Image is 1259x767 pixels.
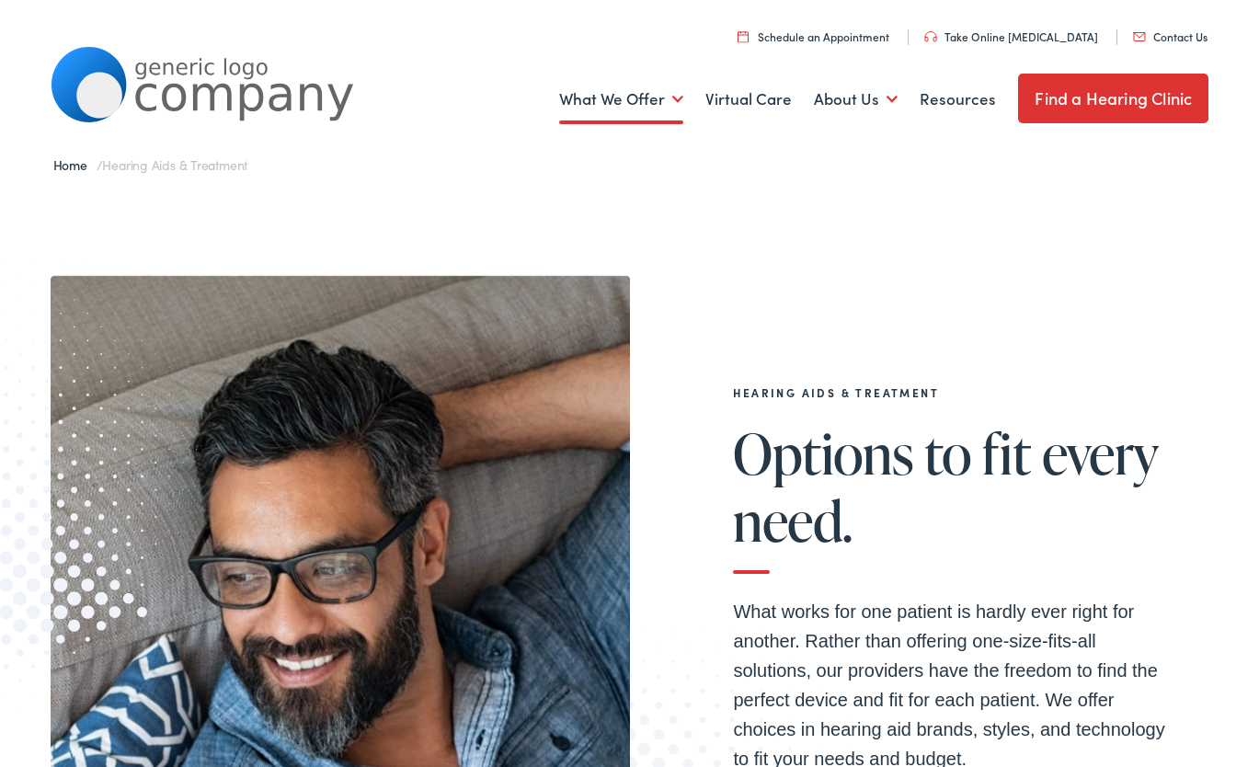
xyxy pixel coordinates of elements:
img: utility icon [738,30,749,42]
a: Virtual Care [705,65,792,133]
span: fit [982,423,1031,484]
a: Take Online [MEDICAL_DATA] [924,29,1098,44]
span: Hearing Aids & Treatment [102,155,247,174]
span: / [53,155,248,174]
img: utility icon [1133,32,1146,41]
a: About Us [814,65,898,133]
a: Home [53,155,97,174]
a: Find a Hearing Clinic [1018,74,1208,123]
img: utility icon [924,31,937,42]
span: every [1042,423,1159,484]
a: What We Offer [559,65,683,133]
span: to [924,423,972,484]
a: Contact Us [1133,29,1207,44]
a: Resources [920,65,996,133]
a: Schedule an Appointment [738,29,889,44]
span: Options [733,423,913,484]
span: need. [733,490,852,551]
h2: Hearing Aids & Treatment [733,386,1174,399]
